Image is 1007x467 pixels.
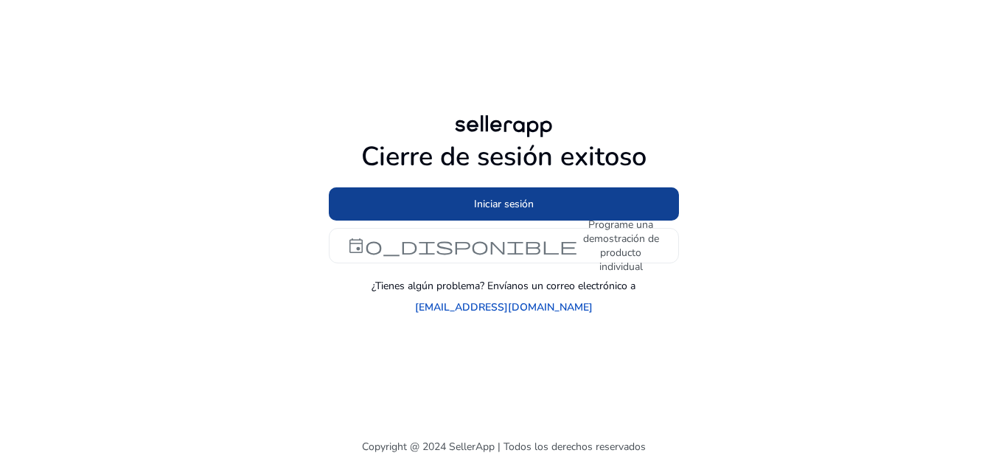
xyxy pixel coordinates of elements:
[329,187,679,221] button: Iniciar sesión
[329,228,679,263] button: evento_disponiblePrograme una demostración de producto individual
[347,235,577,256] font: evento_disponible
[474,197,534,211] font: Iniciar sesión
[415,300,593,315] a: [EMAIL_ADDRESS][DOMAIN_NAME]
[415,300,593,314] font: [EMAIL_ADDRESS][DOMAIN_NAME]
[583,218,659,274] font: Programe una demostración de producto individual
[362,440,646,454] font: Copyright @ 2024 SellerApp | Todos los derechos reservados
[372,279,635,293] font: ¿Tienes algún problema? Envíanos un correo electrónico a
[361,139,647,175] font: Cierre de sesión exitoso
